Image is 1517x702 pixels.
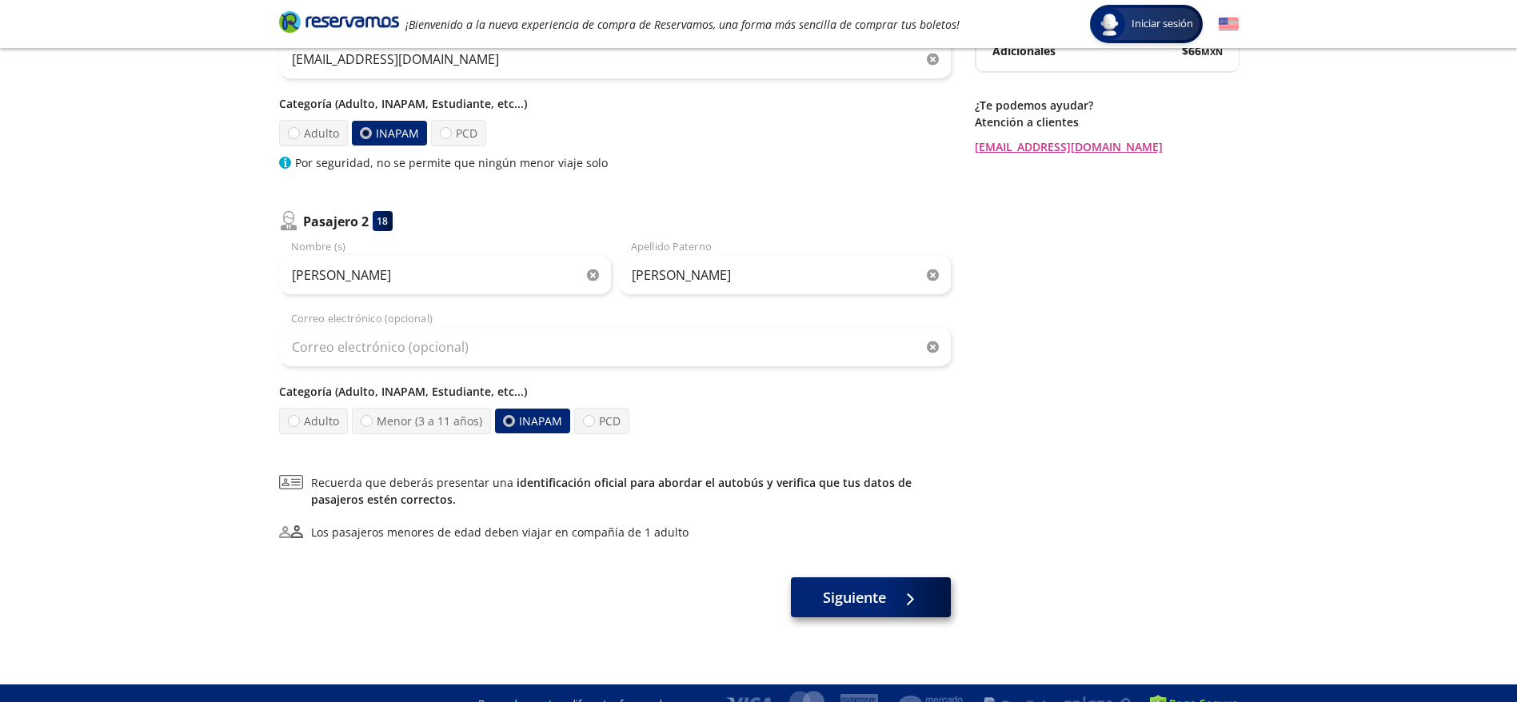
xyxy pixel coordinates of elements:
p: Pasajero 2 [303,212,369,231]
input: Nombre (s) [279,255,611,295]
label: PCD [431,120,486,146]
span: Recuerda que deberás presentar una [311,474,951,508]
input: Correo electrónico [279,39,951,79]
small: MXN [1201,46,1223,58]
span: Siguiente [823,587,886,608]
span: Iniciar sesión [1125,16,1200,32]
label: INAPAM [494,409,569,433]
div: 18 [373,211,393,231]
p: Adicionales [992,42,1056,59]
div: Los pasajeros menores de edad deben viajar en compañía de 1 adulto [311,524,689,540]
a: Brand Logo [279,10,399,38]
input: Apellido Paterno [619,255,951,295]
p: Categoría (Adulto, INAPAM, Estudiante, etc...) [279,383,951,400]
label: PCD [574,408,629,434]
p: Atención a clientes [975,114,1239,130]
label: INAPAM [351,121,426,146]
p: Por seguridad, no se permite que ningún menor viaje solo [295,154,608,171]
button: English [1219,14,1239,34]
em: ¡Bienvenido a la nueva experiencia de compra de Reservamos, una forma más sencilla de comprar tus... [405,17,960,32]
span: $ 66 [1182,42,1223,59]
label: Adulto [278,120,347,146]
a: identificación oficial para abordar el autobús y verifica que tus datos de pasajeros estén correc... [311,475,912,507]
p: Categoría (Adulto, INAPAM, Estudiante, etc...) [279,95,951,112]
iframe: Messagebird Livechat Widget [1424,609,1501,686]
input: Correo electrónico (opcional) [279,327,951,367]
button: Siguiente [791,577,951,617]
label: Menor (3 a 11 años) [352,408,491,434]
a: [EMAIL_ADDRESS][DOMAIN_NAME] [975,138,1239,155]
label: Adulto [278,408,347,434]
i: Brand Logo [279,10,399,34]
p: ¿Te podemos ayudar? [975,97,1239,114]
